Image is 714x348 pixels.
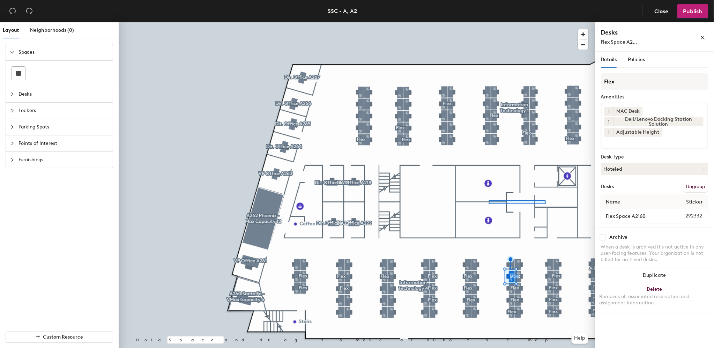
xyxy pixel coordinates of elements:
div: When a desk is archived it's not active in any user-facing features. Your organization is not bil... [601,244,708,263]
span: 1 [608,129,610,136]
button: 1 [604,117,613,126]
button: 1 [604,128,613,137]
div: SSC - A, A2 [328,7,357,15]
span: Lockers [18,103,109,119]
div: MAC Desk [613,107,643,116]
button: Close [649,4,675,18]
span: collapsed [10,158,14,162]
button: 1 [604,107,613,116]
span: collapsed [10,125,14,129]
span: Furnishings [18,152,109,168]
button: Custom Resource [6,332,113,343]
span: Sticker [683,196,707,208]
span: Details [601,57,617,62]
span: Custom Resource [43,334,83,340]
span: Neighborhoods (0) [30,27,74,33]
button: DeleteRemoves all associated reservation and assignment information [595,282,714,313]
span: expanded [10,50,14,54]
span: collapsed [10,141,14,146]
span: 292332 [669,212,707,220]
span: close [700,35,705,40]
span: Close [655,8,669,15]
span: Parking Spots [18,119,109,135]
div: Adjustable Height [613,128,662,137]
span: Desks [18,86,109,102]
button: Duplicate [595,268,714,282]
span: Layout [3,27,19,33]
span: 1 [608,108,610,115]
div: Archive [610,235,628,240]
button: Help [572,333,588,344]
h4: Desks [601,28,678,37]
span: collapsed [10,109,14,113]
span: Spaces [18,44,109,60]
span: Publish [683,8,702,15]
span: Points of Interest [18,135,109,151]
span: collapsed [10,92,14,96]
span: undo [9,7,16,14]
button: Hoteled [601,163,708,175]
div: Desk Type [601,154,708,160]
span: Policies [628,57,645,62]
input: Unnamed desk [603,211,669,221]
span: Name [603,196,624,208]
button: Redo (⌘ + ⇧ + Z) [22,4,36,18]
div: Desks [601,184,614,190]
button: Undo (⌘ + Z) [6,4,20,18]
button: Publish [677,4,708,18]
div: Amenities [601,94,708,100]
span: Flex Space A2... [601,39,637,45]
button: Ungroup [683,181,708,193]
div: Removes all associated reservation and assignment information [600,294,710,306]
span: 1 [608,118,610,126]
div: Dell/Lenovo Docking Station Solution [613,117,704,126]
